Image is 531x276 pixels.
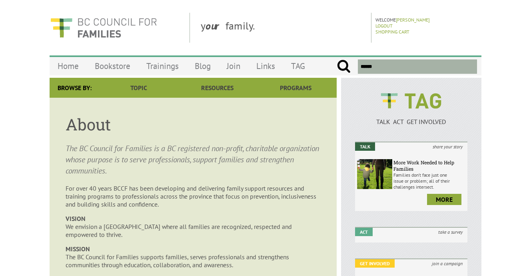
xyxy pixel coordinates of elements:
[433,228,467,236] i: take a survey
[396,17,430,23] a: [PERSON_NAME]
[393,172,465,190] p: Families don’t face just one issue or problem; all of their challenges intersect.
[66,184,321,208] p: For over 40 years BCCF has been developing and delivering family support resources and training p...
[50,13,158,43] img: BC Council for FAMILIES
[66,215,86,223] strong: VISION
[66,114,321,135] h1: About
[100,78,178,98] a: Topic
[66,143,321,176] p: The BC Council for Families is a BC registered non-profit, charitable organization whose purpose ...
[375,17,479,23] p: Welcome
[337,59,351,74] input: Submit
[355,118,467,126] p: TALK ACT GET INVOLVED
[248,57,283,75] a: Links
[355,142,375,151] em: Talk
[66,215,321,239] p: We envision a [GEOGRAPHIC_DATA] where all families are recognized, respected and empowered to thr...
[355,259,395,268] em: Get Involved
[428,142,467,151] i: share your story
[178,78,256,98] a: Resources
[50,78,100,98] div: Browse By:
[355,228,373,236] em: Act
[194,13,371,43] div: y family.
[219,57,248,75] a: Join
[66,245,321,269] p: The BC Council for Families supports families, serves professionals and strengthens communities t...
[427,259,467,268] i: join a campaign
[66,245,90,253] strong: MISSION
[206,19,226,32] strong: our
[87,57,138,75] a: Bookstore
[283,57,313,75] a: TAG
[187,57,219,75] a: Blog
[375,23,393,29] a: Logout
[138,57,187,75] a: Trainings
[50,57,87,75] a: Home
[427,194,461,205] a: more
[375,29,409,35] a: Shopping Cart
[375,86,447,116] img: BCCF's TAG Logo
[355,110,467,126] a: TALK ACT GET INVOLVED
[393,159,465,172] h6: More Work Needed to Help Families
[257,78,335,98] a: Programs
